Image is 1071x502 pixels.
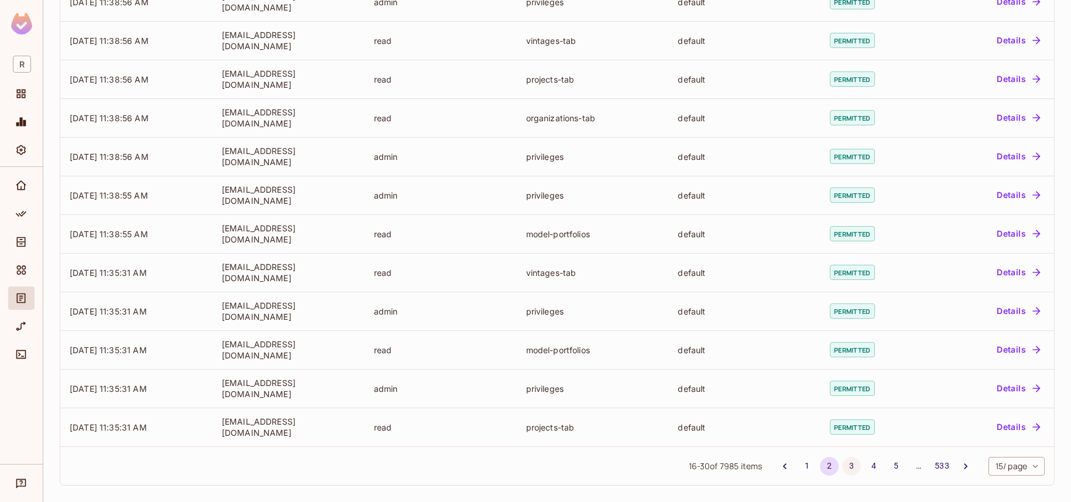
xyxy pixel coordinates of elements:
[374,35,507,46] div: read
[222,377,355,399] div: [EMAIL_ADDRESS][DOMAIN_NAME]
[70,422,147,432] span: [DATE] 11:35:31 AM
[8,286,35,310] div: Audit Log
[374,74,507,85] div: read
[222,184,355,206] div: [EMAIL_ADDRESS][DOMAIN_NAME]
[374,383,507,394] div: admin
[222,145,355,168] div: [EMAIL_ADDRESS][DOMAIN_NAME]
[8,230,35,254] div: Directory
[526,190,660,201] div: privileges
[526,344,660,356] div: model-portfolios
[992,263,1045,282] button: Details
[678,151,811,162] div: default
[830,303,874,319] span: permitted
[13,56,31,73] span: R
[70,113,149,123] span: [DATE] 11:38:56 AM
[992,302,1045,320] button: Details
[992,418,1045,436] button: Details
[222,261,355,284] div: [EMAIL_ADDRESS][DOMAIN_NAME]
[830,149,874,164] span: permitted
[678,422,811,433] div: default
[70,36,149,46] span: [DATE] 11:38:56 AM
[8,51,35,77] div: Workspace: Rubicon Carbon
[830,265,874,280] span: permitted
[830,419,874,435] span: permitted
[8,110,35,134] div: Monitoring
[678,74,811,85] div: default
[8,343,35,366] div: Connect
[842,457,861,476] button: Go to page 3
[909,460,928,472] div: …
[8,258,35,282] div: Elements
[8,82,35,105] div: Projects
[678,35,811,46] div: default
[820,457,839,476] button: page 2
[678,112,811,124] div: default
[8,138,35,162] div: Settings
[526,422,660,433] div: projects-tab
[526,383,660,394] div: privileges
[374,422,507,433] div: read
[70,152,149,162] span: [DATE] 11:38:56 AM
[678,267,811,278] div: default
[70,384,147,394] span: [DATE] 11:35:31 AM
[8,315,35,338] div: URL Mapping
[830,187,874,203] span: permitted
[830,33,874,48] span: permitted
[8,202,35,226] div: Policy
[992,186,1045,204] button: Details
[678,190,811,201] div: default
[526,151,660,162] div: privileges
[992,147,1045,166] button: Details
[798,457,816,476] button: Go to page 1
[988,457,1045,476] div: 15 / page
[864,457,883,476] button: Go to page 4
[222,29,355,52] div: [EMAIL_ADDRESS][DOMAIN_NAME]
[526,74,660,85] div: projects-tab
[931,457,952,476] button: Go to page 533
[374,190,507,201] div: admin
[689,460,763,473] span: 16 - 30 of 7985 items
[70,345,147,355] span: [DATE] 11:35:31 AM
[374,228,507,240] div: read
[992,379,1045,398] button: Details
[374,151,507,162] div: admin
[222,68,355,90] div: [EMAIL_ADDRESS][DOMAIN_NAME]
[222,416,355,438] div: [EMAIL_ADDRESS][DOMAIN_NAME]
[374,306,507,317] div: admin
[992,70,1045,88] button: Details
[830,226,874,241] span: permitted
[830,381,874,396] span: permitted
[374,267,507,278] div: read
[70,74,149,84] span: [DATE] 11:38:56 AM
[70,268,147,278] span: [DATE] 11:35:31 AM
[11,13,32,35] img: SReyMgAAAABJRU5ErkJggg==
[678,344,811,356] div: default
[956,457,975,476] button: Go to next page
[70,190,148,200] span: [DATE] 11:38:55 AM
[774,457,976,476] nav: pagination navigation
[830,110,874,125] span: permitted
[526,228,660,240] div: model-portfolios
[775,457,794,476] button: Go to previous page
[830,71,874,87] span: permitted
[678,228,811,240] div: default
[992,224,1045,243] button: Details
[887,457,905,476] button: Go to page 5
[678,306,811,317] div: default
[374,112,507,124] div: read
[678,383,811,394] div: default
[70,229,148,239] span: [DATE] 11:38:55 AM
[222,107,355,129] div: [EMAIL_ADDRESS][DOMAIN_NAME]
[992,31,1045,50] button: Details
[992,340,1045,359] button: Details
[8,472,35,495] div: Help & Updates
[70,306,147,316] span: [DATE] 11:35:31 AM
[526,35,660,46] div: vintages-tab
[526,267,660,278] div: vintages-tab
[992,108,1045,127] button: Details
[830,342,874,357] span: permitted
[526,112,660,124] div: organizations-tab
[222,339,355,361] div: [EMAIL_ADDRESS][DOMAIN_NAME]
[526,306,660,317] div: privileges
[8,174,35,197] div: Home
